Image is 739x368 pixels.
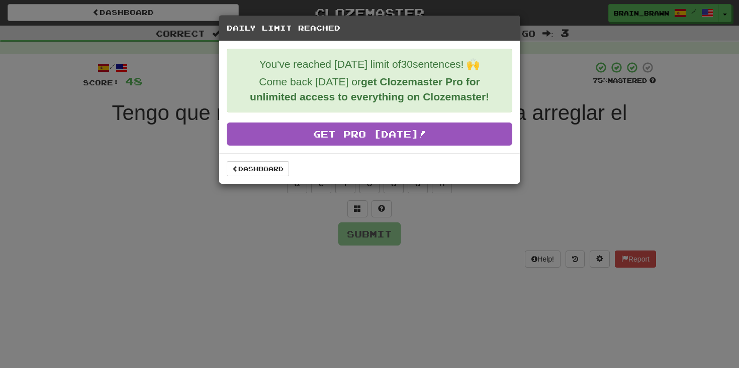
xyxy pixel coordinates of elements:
[250,76,489,102] strong: get Clozemaster Pro for unlimited access to everything on Clozemaster!
[235,57,504,72] p: You've reached [DATE] limit of 30 sentences! 🙌
[227,161,289,176] a: Dashboard
[227,122,512,146] a: Get Pro [DATE]!
[235,74,504,104] p: Come back [DATE] or
[227,23,512,33] h5: Daily Limit Reached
